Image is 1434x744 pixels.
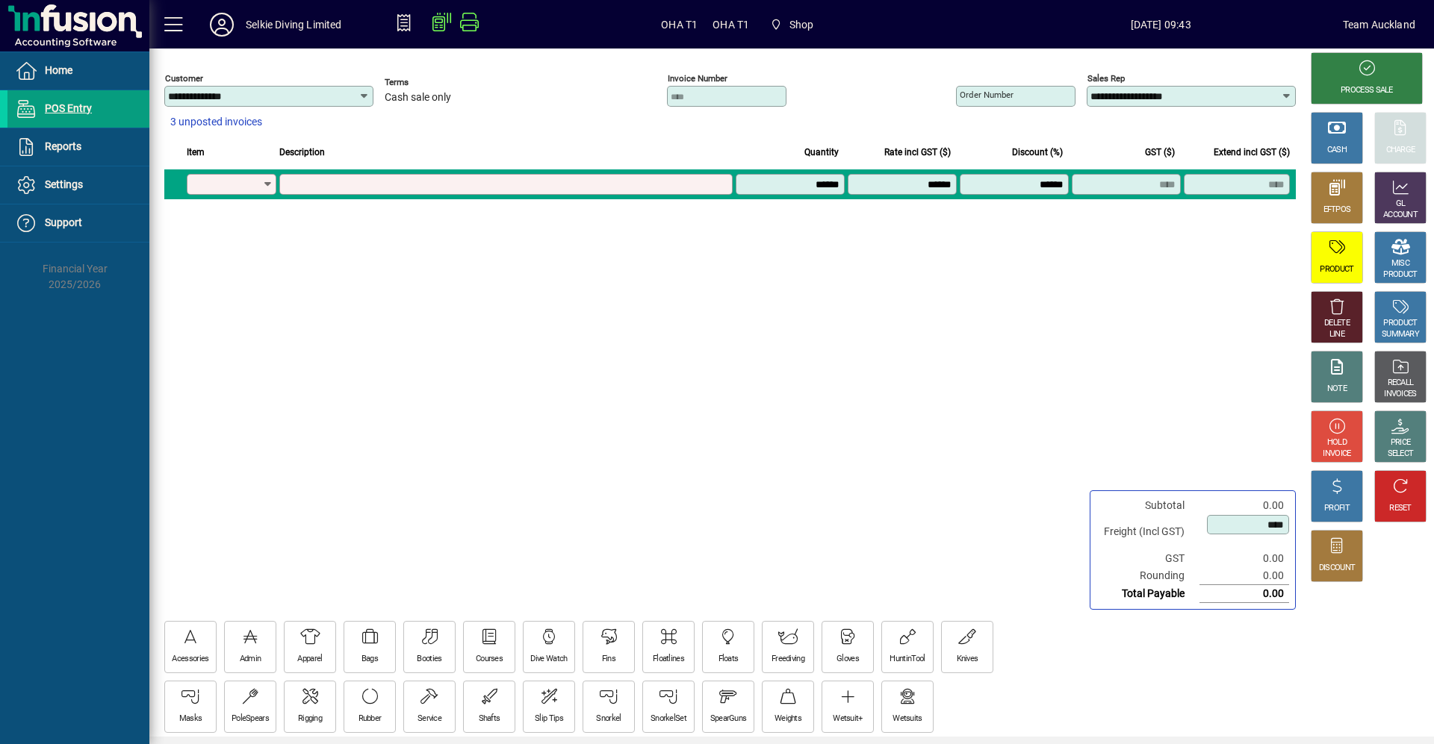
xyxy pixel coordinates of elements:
[7,166,149,204] a: Settings
[979,13,1343,37] span: [DATE] 09:43
[298,713,322,725] div: Rigging
[385,92,451,104] span: Cash sale only
[45,102,92,114] span: POS Entry
[1343,13,1415,37] div: Team Auckland
[1391,437,1411,448] div: PRICE
[1012,144,1063,160] span: Discount (%)
[187,144,205,160] span: Item
[1096,585,1199,603] td: Total Payable
[893,713,922,725] div: Wetsuits
[1214,144,1290,160] span: Extend incl GST ($)
[164,109,268,136] button: 3 unposted invoices
[960,90,1014,100] mat-label: Order number
[602,654,615,665] div: Fins
[1320,264,1353,275] div: PRODUCT
[1383,210,1418,221] div: ACCOUNT
[179,713,202,725] div: Masks
[232,713,269,725] div: PoleSpears
[1324,318,1350,329] div: DELETE
[1096,567,1199,585] td: Rounding
[240,654,261,665] div: Admin
[804,144,839,160] span: Quantity
[358,713,382,725] div: Rubber
[1327,145,1347,156] div: CASH
[651,713,686,725] div: SnorkelSet
[361,654,378,665] div: Bags
[418,713,441,725] div: Service
[1329,329,1344,340] div: LINE
[530,654,567,665] div: Dive Watch
[165,73,203,84] mat-label: Customer
[45,140,81,152] span: Reports
[1382,329,1419,340] div: SUMMARY
[1383,269,1417,281] div: PRODUCT
[246,13,342,37] div: Selkie Diving Limited
[596,713,621,725] div: Snorkel
[1323,204,1351,216] div: EFTPOS
[957,654,978,665] div: Knives
[1096,497,1199,514] td: Subtotal
[789,13,814,37] span: Shop
[279,144,325,160] span: Description
[535,713,563,725] div: Slip Tips
[1199,550,1289,567] td: 0.00
[1199,567,1289,585] td: 0.00
[297,654,322,665] div: Apparel
[718,654,739,665] div: Floats
[1327,384,1347,395] div: NOTE
[7,52,149,90] a: Home
[7,128,149,166] a: Reports
[45,216,82,228] span: Support
[1145,144,1175,160] span: GST ($)
[775,713,801,725] div: Weights
[1324,503,1350,514] div: PROFIT
[170,114,262,130] span: 3 unposted invoices
[479,713,500,725] div: Shafts
[1199,497,1289,514] td: 0.00
[1389,503,1412,514] div: RESET
[1323,448,1350,460] div: INVOICE
[661,13,698,37] span: OHA T1
[1396,198,1406,210] div: GL
[1096,514,1199,550] td: Freight (Incl GST)
[772,654,804,665] div: Freediving
[7,204,149,242] a: Support
[1391,258,1409,269] div: MISC
[1384,389,1416,400] div: INVOICES
[764,11,819,38] span: Shop
[172,654,208,665] div: Acessories
[45,178,83,190] span: Settings
[1388,448,1414,460] div: SELECT
[476,654,503,665] div: Courses
[1319,563,1355,574] div: DISCOUNT
[710,713,747,725] div: SpearGuns
[1383,318,1417,329] div: PRODUCT
[884,144,951,160] span: Rate incl GST ($)
[1386,145,1415,156] div: CHARGE
[1388,378,1414,389] div: RECALL
[385,78,474,87] span: Terms
[1341,85,1393,96] div: PROCESS SALE
[833,713,862,725] div: Wetsuit+
[890,654,925,665] div: HuntinTool
[198,11,246,38] button: Profile
[668,73,727,84] mat-label: Invoice number
[1327,437,1347,448] div: HOLD
[1087,73,1125,84] mat-label: Sales rep
[653,654,684,665] div: Floatlines
[417,654,441,665] div: Booties
[713,13,749,37] span: OHA T1
[1096,550,1199,567] td: GST
[836,654,859,665] div: Gloves
[45,64,72,76] span: Home
[1199,585,1289,603] td: 0.00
